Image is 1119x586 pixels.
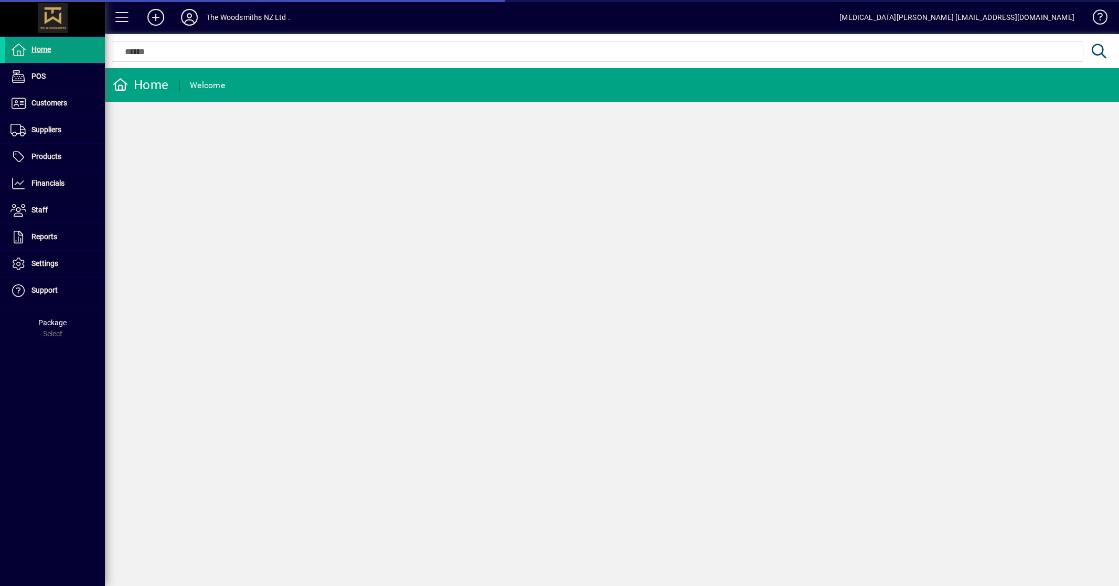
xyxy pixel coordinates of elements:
[5,171,105,197] a: Financials
[1085,2,1106,36] a: Knowledge Base
[31,72,46,80] span: POS
[5,251,105,277] a: Settings
[5,144,105,170] a: Products
[31,286,58,294] span: Support
[31,259,58,268] span: Settings
[839,9,1074,26] div: [MEDICAL_DATA][PERSON_NAME] [EMAIL_ADDRESS][DOMAIN_NAME]
[5,224,105,250] a: Reports
[173,8,206,27] button: Profile
[31,206,48,214] span: Staff
[206,9,290,26] div: The Woodsmiths NZ Ltd .
[31,232,57,241] span: Reports
[31,99,67,107] span: Customers
[5,278,105,304] a: Support
[31,152,61,161] span: Products
[5,90,105,116] a: Customers
[5,63,105,90] a: POS
[113,77,168,93] div: Home
[31,125,61,134] span: Suppliers
[139,8,173,27] button: Add
[5,117,105,143] a: Suppliers
[31,45,51,54] span: Home
[38,318,67,327] span: Package
[5,197,105,223] a: Staff
[31,179,65,187] span: Financials
[190,77,225,94] div: Welcome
